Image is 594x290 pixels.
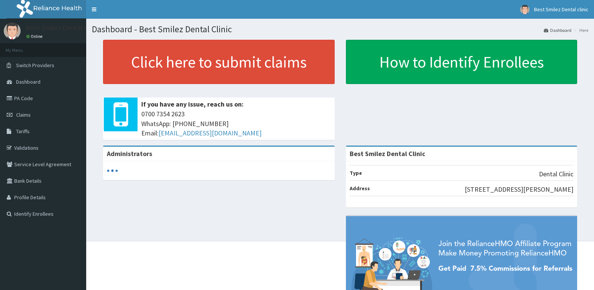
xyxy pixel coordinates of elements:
[16,111,31,118] span: Claims
[107,165,118,176] svg: audio-loading
[350,149,425,158] strong: Best Smilez Dental Clinic
[544,27,572,33] a: Dashboard
[103,40,335,84] a: Click here to submit claims
[350,185,370,192] b: Address
[4,23,21,39] img: User Image
[520,5,530,14] img: User Image
[16,128,30,135] span: Tariffs
[534,6,588,13] span: Best Smilez Dental clinic
[107,149,152,158] b: Administrators
[26,24,99,31] p: Best Smilez Dental clinic
[539,169,573,179] p: Dental Clinic
[141,100,244,108] b: If you have any issue, reach us on:
[26,34,44,39] a: Online
[16,62,54,69] span: Switch Providers
[346,40,578,84] a: How to Identify Enrollees
[16,78,40,85] span: Dashboard
[465,185,573,194] p: [STREET_ADDRESS][PERSON_NAME]
[92,24,588,34] h1: Dashboard - Best Smilez Dental Clinic
[159,129,262,137] a: [EMAIL_ADDRESS][DOMAIN_NAME]
[141,109,331,138] span: 0700 7354 2623 WhatsApp: [PHONE_NUMBER] Email:
[350,170,362,176] b: Type
[572,27,588,33] li: Here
